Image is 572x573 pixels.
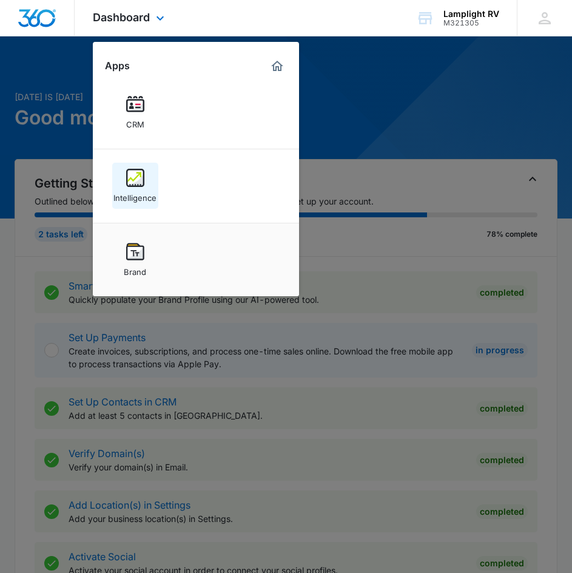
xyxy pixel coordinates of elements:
[443,19,499,27] div: account id
[267,56,287,76] a: Marketing 360® Dashboard
[126,114,144,129] div: CRM
[112,89,158,135] a: CRM
[93,11,150,24] span: Dashboard
[105,60,130,72] h2: Apps
[112,237,158,283] a: Brand
[443,9,499,19] div: account name
[113,187,156,203] div: Intelligence
[124,261,146,277] div: Brand
[112,163,158,209] a: Intelligence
